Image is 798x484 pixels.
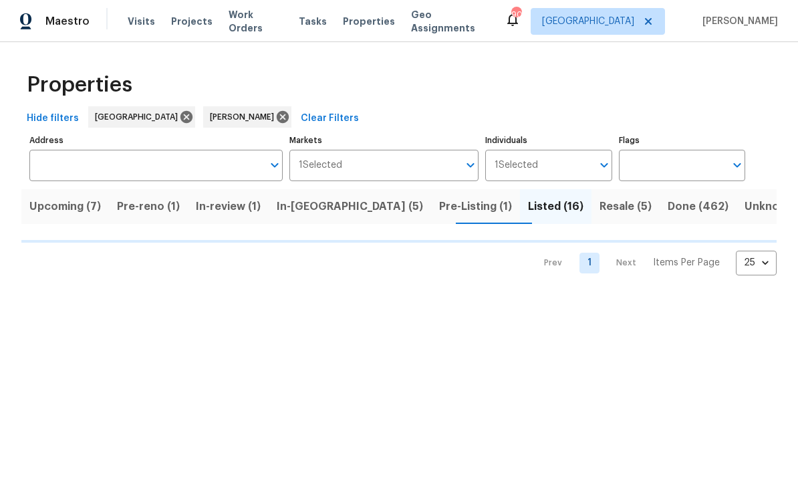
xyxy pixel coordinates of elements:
[289,136,479,144] label: Markets
[29,136,283,144] label: Address
[485,136,612,144] label: Individuals
[653,256,720,269] p: Items Per Page
[27,78,132,92] span: Properties
[411,8,489,35] span: Geo Assignments
[728,156,747,174] button: Open
[196,197,261,216] span: In-review (1)
[21,106,84,131] button: Hide filters
[668,197,728,216] span: Done (462)
[27,110,79,127] span: Hide filters
[461,156,480,174] button: Open
[299,160,342,171] span: 1 Selected
[301,110,359,127] span: Clear Filters
[531,251,777,275] nav: Pagination Navigation
[511,8,521,21] div: 90
[265,156,284,174] button: Open
[88,106,195,128] div: [GEOGRAPHIC_DATA]
[203,106,291,128] div: [PERSON_NAME]
[277,197,423,216] span: In-[GEOGRAPHIC_DATA] (5)
[210,110,279,124] span: [PERSON_NAME]
[697,15,778,28] span: [PERSON_NAME]
[542,15,634,28] span: [GEOGRAPHIC_DATA]
[736,245,777,280] div: 25
[117,197,180,216] span: Pre-reno (1)
[29,197,101,216] span: Upcoming (7)
[528,197,583,216] span: Listed (16)
[299,17,327,26] span: Tasks
[579,253,600,273] a: Goto page 1
[439,197,512,216] span: Pre-Listing (1)
[595,156,614,174] button: Open
[95,110,183,124] span: [GEOGRAPHIC_DATA]
[619,136,745,144] label: Flags
[600,197,652,216] span: Resale (5)
[128,15,155,28] span: Visits
[495,160,538,171] span: 1 Selected
[295,106,364,131] button: Clear Filters
[171,15,213,28] span: Projects
[45,15,90,28] span: Maestro
[343,15,395,28] span: Properties
[229,8,283,35] span: Work Orders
